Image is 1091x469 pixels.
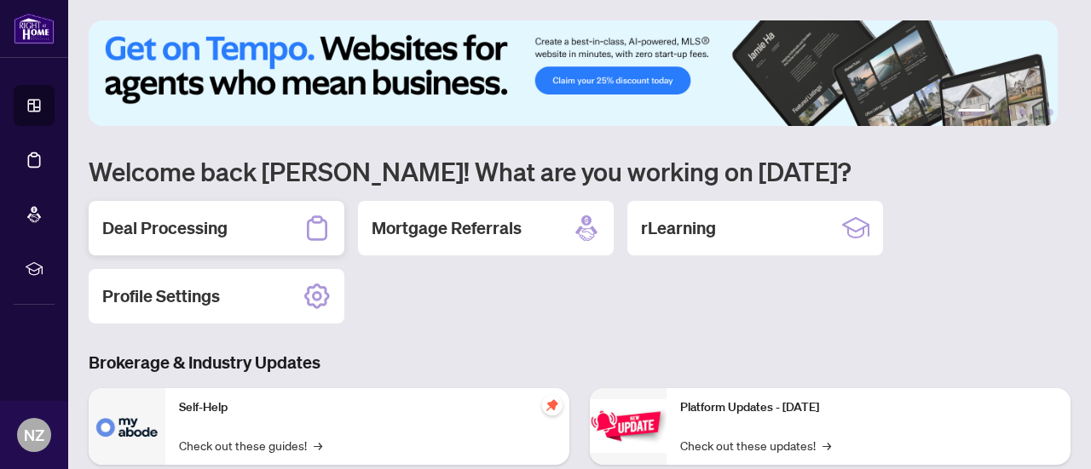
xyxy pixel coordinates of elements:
h2: rLearning [641,216,716,240]
h1: Welcome back [PERSON_NAME]! What are you working on [DATE]? [89,155,1071,187]
p: Platform Updates - [DATE] [680,398,1057,417]
button: Open asap [1023,409,1074,460]
a: Check out these updates!→ [680,436,831,455]
span: NZ [24,423,44,447]
h2: Deal Processing [102,216,228,240]
span: → [314,436,322,455]
button: 2 [992,109,999,116]
button: 4 [1019,109,1026,116]
button: 3 [1006,109,1013,116]
h3: Brokerage & Industry Updates [89,351,1071,375]
img: logo [14,13,55,44]
img: Slide 0 [89,20,1058,126]
span: → [823,436,831,455]
img: Self-Help [89,388,165,465]
h2: Mortgage Referrals [372,216,522,240]
span: pushpin [542,395,563,415]
button: 1 [958,109,985,116]
p: Self-Help [179,398,556,417]
button: 5 [1033,109,1040,116]
h2: Profile Settings [102,284,220,308]
img: Platform Updates - June 23, 2025 [590,399,667,453]
button: 6 [1047,109,1053,116]
a: Check out these guides!→ [179,436,322,455]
